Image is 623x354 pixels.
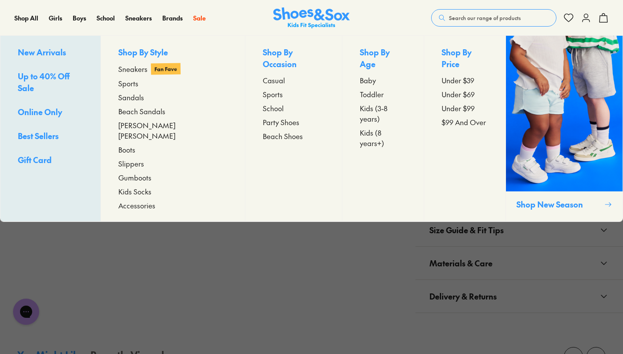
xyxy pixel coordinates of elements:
a: Boots [118,144,227,155]
span: Sneakers [125,14,152,22]
span: Sale [193,14,206,22]
a: [PERSON_NAME] [PERSON_NAME] [118,120,227,141]
span: Under $99 [442,103,475,113]
span: Shop All [14,14,38,22]
span: Sports [118,78,138,88]
span: Gift Card [18,154,52,165]
a: Sports [118,78,227,88]
a: Party Shoes [263,117,325,127]
span: Materials & Care [429,250,492,276]
a: Under $69 [442,89,488,99]
span: Accessories [118,200,155,211]
img: SNS_WEBASSETS_CollectionHero_ShopAll_1280x1600_6bdd8012-3a9d-4a11-8822-f7041dfd8577.png [506,36,623,191]
a: Boys [73,14,86,23]
span: Under $69 [442,89,475,99]
a: Sale [193,14,206,23]
button: Delivery & Returns [415,280,623,313]
span: Under $39 [442,75,474,85]
a: Sneakers [125,14,152,23]
span: Kids Socks [118,186,151,197]
a: New Arrivals [18,46,83,60]
span: School [97,14,115,22]
span: Boys [73,14,86,22]
a: Gift Card [18,154,83,167]
a: Gumboots [118,172,227,183]
span: Search our range of products [449,14,521,22]
span: Beach Shoes [263,131,303,141]
p: Shop New Season [516,198,601,210]
iframe: Gorgias live chat messenger [9,296,44,328]
a: $99 And Over [442,117,488,127]
a: Kids (3-8 years) [360,103,406,124]
span: Girls [49,14,62,22]
span: School [263,103,284,113]
span: Toddler [360,89,384,99]
button: Size Guide & Fit Tips [415,214,623,246]
p: Shop By Style [118,46,227,60]
a: Shoes & Sox [273,7,350,29]
a: Shop All [14,14,38,23]
a: Girls [49,14,62,23]
a: Under $39 [442,75,488,85]
a: Accessories [118,200,227,211]
span: Best Sellers [18,130,59,141]
button: Search our range of products [431,9,556,27]
span: Boots [118,144,135,155]
span: Brands [162,14,183,22]
span: Party Shoes [263,117,299,127]
a: Beach Shoes [263,131,325,141]
span: Sports [263,89,283,99]
a: Up to 40% Off Sale [18,70,83,95]
p: Shop By Occasion [263,46,325,71]
span: Slippers [118,158,144,169]
a: Online Only [18,106,83,119]
span: Baby [360,75,376,85]
span: Sneakers [118,64,147,74]
a: Best Sellers [18,130,83,143]
span: Sandals [118,92,144,102]
span: Beach Sandals [118,106,165,116]
a: Sports [263,89,325,99]
a: Baby [360,75,406,85]
span: Gumboots [118,172,151,183]
a: School [263,103,325,113]
a: School [97,14,115,23]
p: Shop By Price [442,46,488,71]
a: Shop New Season [506,36,623,221]
a: Sneakers Fan Fave [118,63,227,75]
span: New Arrivals [18,47,66,58]
span: $99 And Over [442,117,486,127]
a: Under $99 [442,103,488,113]
span: Online Only [18,106,62,117]
a: Toddler [360,89,406,99]
img: SNS_Logo_Responsive.svg [273,7,350,29]
span: Casual [263,75,285,85]
a: Kids Socks [118,186,227,197]
p: Fan Fave [151,63,181,75]
a: Casual [263,75,325,85]
a: Slippers [118,158,227,169]
a: Beach Sandals [118,106,227,116]
span: Up to 40% Off Sale [18,71,70,93]
a: Kids (8 years+) [360,127,406,148]
a: Sandals [118,92,227,102]
span: Delivery & Returns [429,283,497,309]
button: Materials & Care [415,247,623,279]
a: Brands [162,14,183,23]
span: Size Guide & Fit Tips [429,217,504,243]
p: Shop By Age [360,46,406,71]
